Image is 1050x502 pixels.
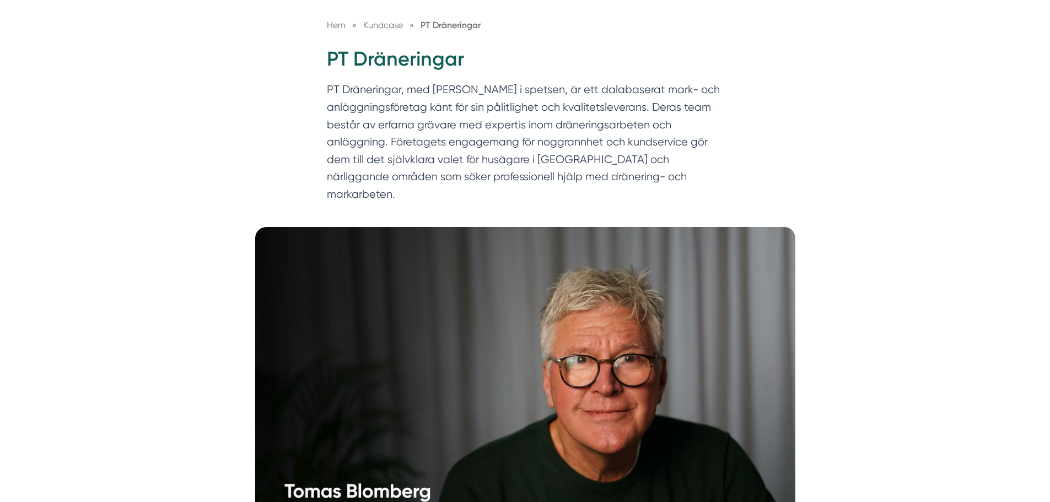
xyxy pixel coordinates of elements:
[410,18,414,32] span: »
[421,20,481,30] a: PT Dräneringar
[327,18,724,32] nav: Breadcrumb
[352,18,357,32] span: »
[327,81,724,208] p: PT Dräneringar, med [PERSON_NAME] i spetsen, är ett dalabaserat mark- och anläggningsföretag känt...
[327,20,346,30] a: Hem
[327,46,724,82] h1: PT Dräneringar
[363,20,405,30] a: Kundcase
[363,20,403,30] span: Kundcase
